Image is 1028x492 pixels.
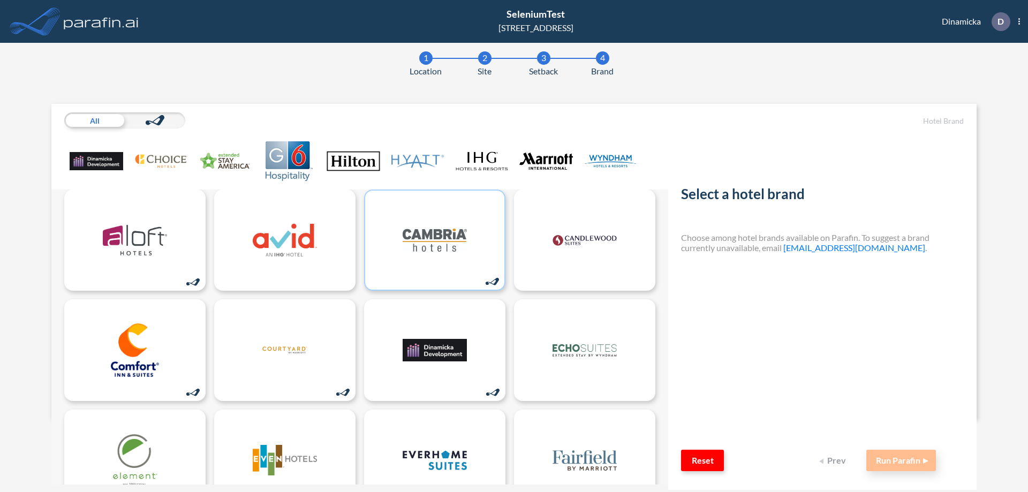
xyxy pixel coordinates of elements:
div: 2 [478,51,492,65]
div: 4 [596,51,609,65]
img: logo [62,11,141,32]
img: logo [253,323,317,377]
h5: Hotel Brand [681,117,964,126]
div: All [64,112,125,128]
div: 3 [537,51,550,65]
span: Setback [529,65,558,78]
h2: Select a hotel brand [681,186,964,207]
img: Choice [134,141,187,181]
img: logo [553,323,617,377]
img: logo [103,323,167,377]
button: Reset [681,450,724,471]
img: logo [253,434,317,487]
h4: Choose among hotel brands available on Parafin. To suggest a brand currently unavailable, email . [681,232,964,253]
img: Extended Stay America [198,141,252,181]
span: SeleniumTest [507,8,565,20]
img: Hyatt [391,141,444,181]
div: 1 [419,51,433,65]
p: D [997,17,1004,26]
span: Location [410,65,442,78]
img: Wyndham [584,141,637,181]
img: logo [103,434,167,487]
img: logo [253,214,317,267]
button: Prev [813,450,856,471]
img: logo [403,214,467,267]
button: Run Parafin [866,450,936,471]
img: .Dev Family [70,141,123,181]
img: Marriott [519,141,573,181]
div: Dinamicka [926,12,1020,31]
span: Site [478,65,492,78]
img: IHG [455,141,509,181]
span: Brand [591,65,614,78]
img: Hilton [327,141,380,181]
div: [STREET_ADDRESS] [498,21,573,34]
img: logo [553,214,617,267]
img: logo [103,214,167,267]
img: logo [403,323,467,377]
a: [EMAIL_ADDRESS][DOMAIN_NAME] [783,243,925,253]
img: G6 Hospitality [262,141,316,181]
img: logo [403,434,467,487]
img: logo [553,434,617,487]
